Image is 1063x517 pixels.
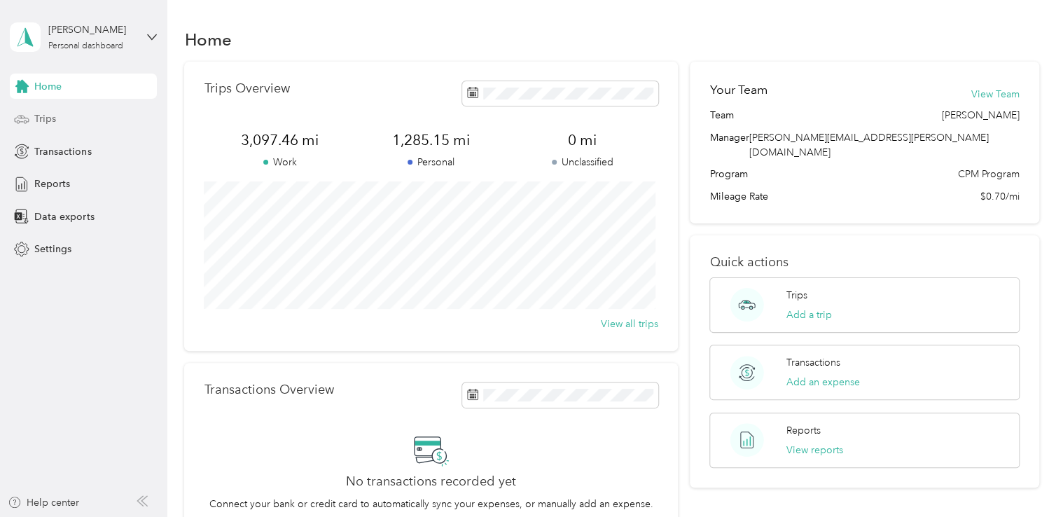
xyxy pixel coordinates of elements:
[709,189,767,204] span: Mileage Rate
[184,32,231,47] h1: Home
[356,130,507,150] span: 1,285.15 mi
[204,382,333,397] p: Transactions Overview
[786,308,832,322] button: Add a trip
[8,495,79,510] button: Help center
[942,108,1020,123] span: [PERSON_NAME]
[204,130,355,150] span: 3,097.46 mi
[786,355,840,370] p: Transactions
[958,167,1020,181] span: CPM Program
[786,423,821,438] p: Reports
[34,242,71,256] span: Settings
[48,22,136,37] div: [PERSON_NAME]
[709,255,1019,270] p: Quick actions
[786,375,860,390] button: Add an expense
[204,81,289,96] p: Trips Overview
[601,317,658,331] button: View all trips
[709,108,733,123] span: Team
[709,81,767,99] h2: Your Team
[34,144,91,159] span: Transactions
[34,209,94,224] span: Data exports
[48,42,123,50] div: Personal dashboard
[980,189,1020,204] span: $0.70/mi
[971,87,1020,102] button: View Team
[356,155,507,170] p: Personal
[34,177,70,191] span: Reports
[786,443,843,457] button: View reports
[34,111,56,126] span: Trips
[985,439,1063,517] iframe: Everlance-gr Chat Button Frame
[507,155,658,170] p: Unclassified
[204,155,355,170] p: Work
[709,130,749,160] span: Manager
[749,132,988,158] span: [PERSON_NAME][EMAIL_ADDRESS][PERSON_NAME][DOMAIN_NAME]
[346,474,516,489] h2: No transactions recorded yet
[34,79,62,94] span: Home
[709,167,747,181] span: Program
[786,288,807,303] p: Trips
[209,497,653,511] p: Connect your bank or credit card to automatically sync your expenses, or manually add an expense.
[507,130,658,150] span: 0 mi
